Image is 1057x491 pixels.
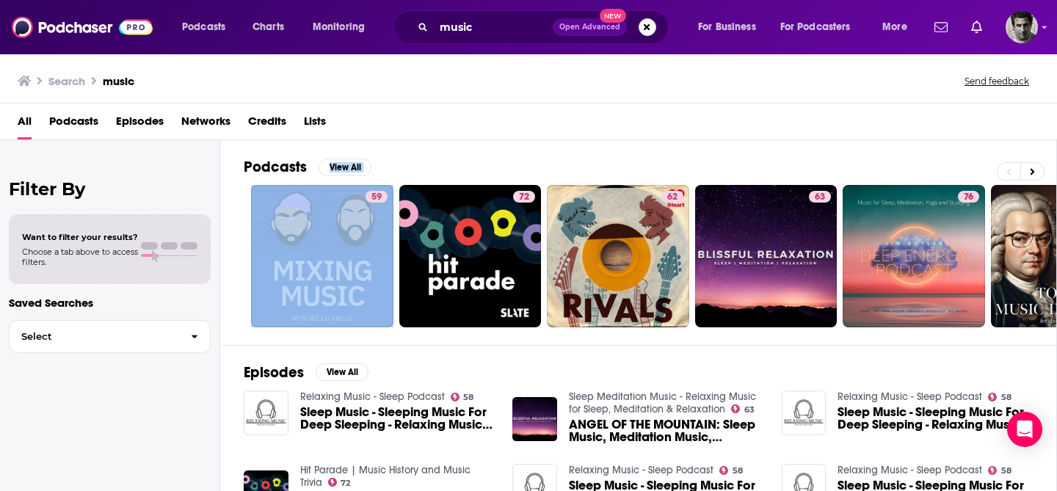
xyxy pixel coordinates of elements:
[243,15,293,39] a: Charts
[513,191,535,203] a: 72
[116,109,164,139] a: Episodes
[244,158,307,176] h2: Podcasts
[958,191,979,203] a: 76
[103,74,134,88] h3: music
[965,15,988,40] a: Show notifications dropdown
[316,363,368,381] button: View All
[341,480,350,487] span: 72
[882,17,907,37] span: More
[744,407,755,413] span: 63
[304,109,326,139] a: Lists
[719,466,743,475] a: 58
[181,109,230,139] a: Networks
[300,464,471,489] a: Hit Parade | Music History and Music Trivia
[569,418,764,443] a: ANGEL OF THE MOUNTAIN: Sleep Music, Meditation Music, Relaxing Music
[780,17,851,37] span: For Podcasters
[244,158,371,176] a: PodcastsView All
[731,404,755,413] a: 63
[569,464,713,476] a: Relaxing Music - Sleep Podcast
[244,363,304,382] h2: Episodes
[253,17,284,37] span: Charts
[553,18,627,36] button: Open AdvancedNew
[733,468,743,474] span: 58
[22,247,138,267] span: Choose a tab above to access filters.
[695,185,838,327] a: 63
[815,190,825,205] span: 63
[366,191,388,203] a: 59
[1001,468,1011,474] span: 58
[48,74,85,88] h3: Search
[328,478,351,487] a: 72
[771,15,872,39] button: open menu
[559,23,620,31] span: Open Advanced
[313,17,365,37] span: Monitoring
[872,15,926,39] button: open menu
[960,75,1034,87] button: Send feedback
[809,191,831,203] a: 63
[988,393,1011,401] a: 58
[172,15,244,39] button: open menu
[1006,11,1038,43] img: User Profile
[248,109,286,139] a: Credits
[18,109,32,139] a: All
[251,185,393,327] a: 59
[782,390,827,435] img: Sleep Music - Sleeping Music For Deep Sleeping - Relaxing Music , Healing Music, Meditation Music
[600,9,626,23] span: New
[661,191,683,203] a: 62
[698,17,756,37] span: For Business
[964,190,973,205] span: 76
[988,466,1011,475] a: 58
[512,397,557,442] img: ANGEL OF THE MOUNTAIN: Sleep Music, Meditation Music, Relaxing Music
[434,15,553,39] input: Search podcasts, credits, & more...
[667,190,678,205] span: 62
[688,15,774,39] button: open menu
[49,109,98,139] a: Podcasts
[1006,11,1038,43] span: Logged in as GaryR
[838,464,982,476] a: Relaxing Music - Sleep Podcast
[244,363,368,382] a: EpisodesView All
[9,320,211,353] button: Select
[319,159,371,176] button: View All
[838,390,982,403] a: Relaxing Music - Sleep Podcast
[838,406,1033,431] a: Sleep Music - Sleeping Music For Deep Sleeping - Relaxing Music , Healing Music, Meditation Music
[519,190,529,205] span: 72
[10,332,179,341] span: Select
[9,296,211,310] p: Saved Searches
[182,17,225,37] span: Podcasts
[1007,412,1042,447] div: Open Intercom Messenger
[300,390,445,403] a: Relaxing Music - Sleep Podcast
[451,393,474,401] a: 58
[399,185,542,327] a: 72
[12,13,153,41] img: Podchaser - Follow, Share and Rate Podcasts
[929,15,954,40] a: Show notifications dropdown
[302,15,384,39] button: open menu
[300,406,495,431] a: Sleep Music - Sleeping Music For Deep Sleeping - Relaxing Music, Healing Music, Meditation Music
[22,232,138,242] span: Want to filter your results?
[843,185,985,327] a: 76
[407,10,683,44] div: Search podcasts, credits, & more...
[569,390,756,415] a: Sleep Meditation Music - Relaxing Music for Sleep, Meditation & Relaxation
[1006,11,1038,43] button: Show profile menu
[9,178,211,200] h2: Filter By
[463,394,473,401] span: 58
[371,190,382,205] span: 59
[547,185,689,327] a: 62
[244,390,288,435] img: Sleep Music - Sleeping Music For Deep Sleeping - Relaxing Music, Healing Music, Meditation Music
[1001,394,1011,401] span: 58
